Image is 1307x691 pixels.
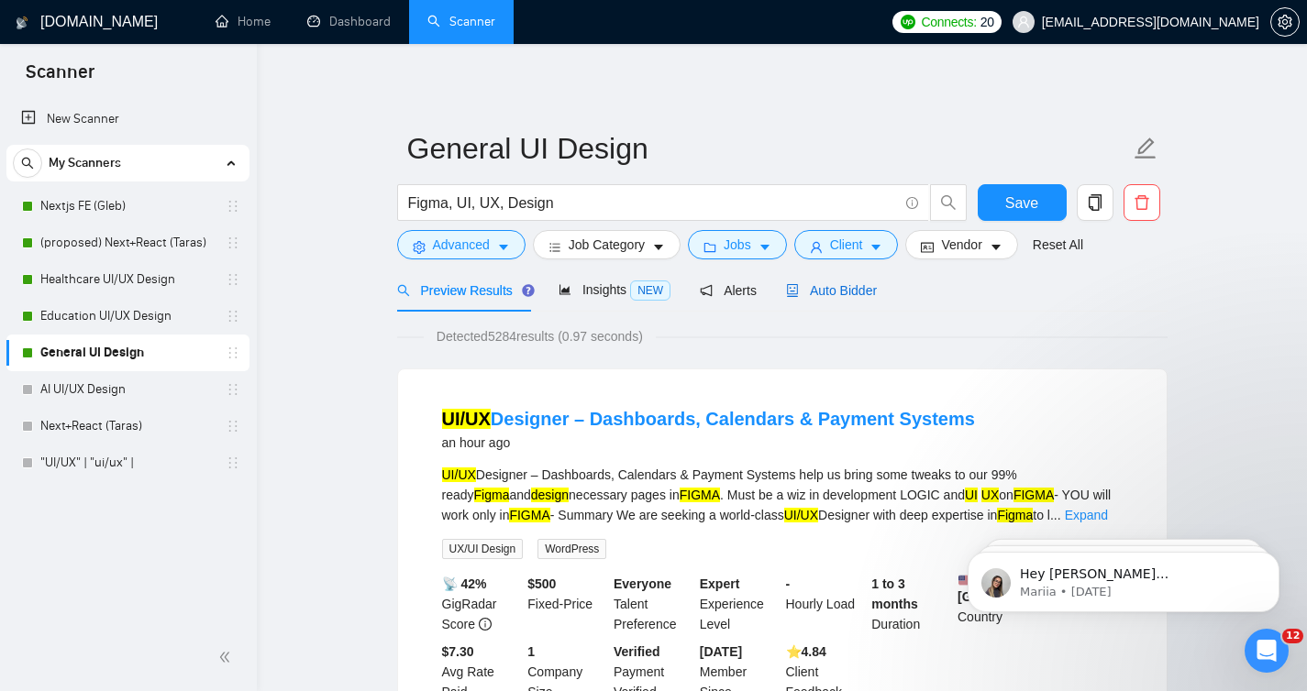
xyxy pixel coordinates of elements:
[40,261,215,298] a: Healthcare UI/UX Design
[869,240,882,254] span: caret-down
[784,508,818,522] mark: UI/UX
[688,230,787,259] button: folderJobscaret-down
[527,576,556,591] b: $ 500
[21,101,235,137] a: New Scanner
[520,282,537,299] div: Tooltip anchor
[1077,184,1113,221] button: copy
[40,188,215,225] a: Nextjs FE (Gleb)
[442,539,524,559] span: UX/UI Design
[700,283,757,298] span: Alerts
[794,230,899,259] button: userClientcaret-down
[614,644,660,659] b: Verified
[6,101,249,137] li: New Scanner
[759,240,771,254] span: caret-down
[965,488,978,502] mark: UI
[442,576,487,591] b: 📡 42%
[981,488,999,502] mark: UX
[397,283,529,298] span: Preview Results
[427,14,495,29] a: searchScanner
[40,335,215,371] a: General UI Design
[696,574,782,634] div: Experience Level
[14,157,41,170] span: search
[442,432,975,454] div: an hour ago
[397,230,526,259] button: settingAdvancedcaret-down
[610,574,696,634] div: Talent Preference
[40,408,215,444] a: Next+React (Taras)
[830,235,863,255] span: Client
[216,14,271,29] a: homeHome
[226,382,240,397] span: holder
[810,240,823,254] span: user
[6,145,249,481] li: My Scanners
[226,455,240,470] span: holder
[930,184,967,221] button: search
[442,465,1123,525] div: Designer – Dashboards, Calendars & Payment Systems help us bring some tweaks to our 99% ready and...
[569,235,645,255] span: Job Category
[442,409,491,429] mark: UI/UX
[559,283,571,296] span: area-chart
[13,148,42,178] button: search
[424,326,656,346] span: Detected 5284 results (0.97 seconds)
[940,513,1307,642] iframe: Intercom notifications message
[226,309,240,324] span: holder
[782,574,869,634] div: Hourly Load
[1124,184,1160,221] button: delete
[1124,194,1159,211] span: delete
[49,145,121,181] span: My Scanners
[1270,15,1300,29] a: setting
[1017,16,1030,28] span: user
[921,240,934,254] span: idcard
[479,618,492,631] span: info-circle
[724,235,751,255] span: Jobs
[442,409,975,429] a: UI/UXDesigner – Dashboards, Calendars & Payment Systems
[941,235,981,255] span: Vendor
[218,648,237,666] span: double-left
[397,284,410,297] span: search
[906,197,918,209] span: info-circle
[1245,629,1289,673] iframe: Intercom live chat
[1033,235,1083,255] a: Reset All
[408,192,898,214] input: Search Freelance Jobs...
[1270,7,1300,37] button: setting
[226,199,240,214] span: holder
[40,225,215,261] a: (proposed) Next+React (Taras)
[226,236,240,250] span: holder
[652,240,665,254] span: caret-down
[700,576,740,591] b: Expert
[1271,15,1299,29] span: setting
[531,488,569,502] mark: design
[16,8,28,38] img: logo
[548,240,561,254] span: bars
[990,240,1002,254] span: caret-down
[307,14,391,29] a: dashboardDashboard
[497,240,510,254] span: caret-down
[978,184,1067,221] button: Save
[226,419,240,433] span: holder
[407,126,1130,171] input: Scanner name...
[871,576,918,611] b: 1 to 3 months
[40,298,215,335] a: Education UI/UX Design
[680,488,720,502] mark: FIGMA
[786,576,791,591] b: -
[980,12,994,32] span: 20
[1050,508,1061,522] span: ...
[509,508,549,522] mark: FIGMA
[533,230,681,259] button: barsJob Categorycaret-down
[537,539,606,559] span: WordPress
[703,240,716,254] span: folder
[868,574,954,634] div: Duration
[1005,192,1038,214] span: Save
[905,230,1017,259] button: idcardVendorcaret-down
[442,644,474,659] b: $7.30
[474,488,510,502] mark: Figma
[413,240,426,254] span: setting
[559,282,670,297] span: Insights
[1065,508,1108,522] a: Expand
[527,644,535,659] b: 1
[524,574,610,634] div: Fixed-Price
[786,284,799,297] span: robot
